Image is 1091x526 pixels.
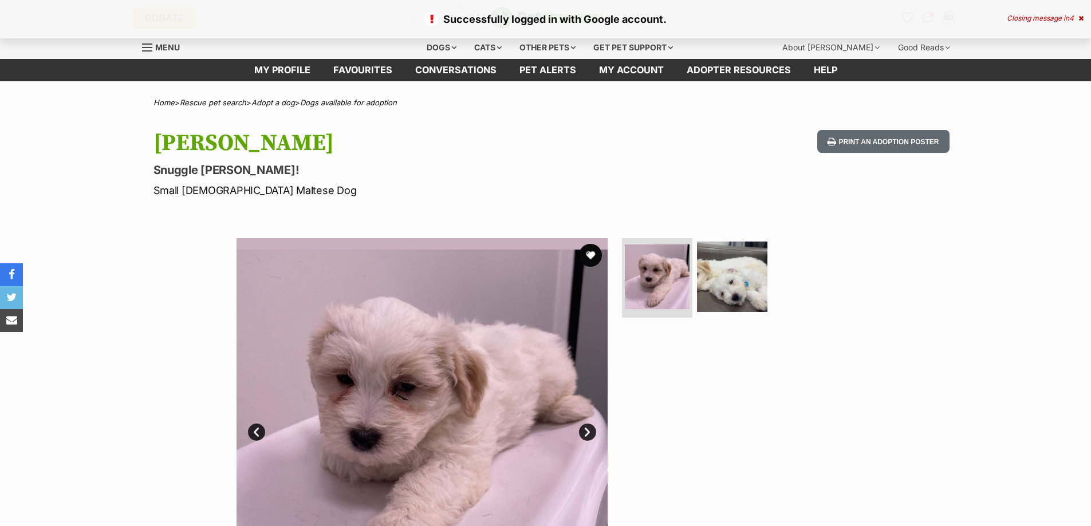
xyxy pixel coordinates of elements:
a: Home [153,98,175,107]
div: Closing message in [1007,14,1084,22]
div: About [PERSON_NAME] [774,36,888,59]
span: Menu [155,42,180,52]
a: Menu [142,36,188,57]
div: Get pet support [585,36,681,59]
button: favourite [579,244,602,267]
a: Adopt a dog [251,98,295,107]
a: Help [802,59,849,81]
button: Print an adoption poster [817,130,949,153]
img: Photo of Winston [697,242,767,312]
div: Dogs [419,36,464,59]
p: Small [DEMOGRAPHIC_DATA] Maltese Dog [153,183,638,198]
div: Good Reads [890,36,958,59]
a: Dogs available for adoption [300,98,397,107]
p: Snuggle [PERSON_NAME]! [153,162,638,178]
span: 4 [1069,14,1074,22]
img: Photo of Winston [625,244,690,309]
div: Other pets [511,36,584,59]
a: Prev [248,424,265,441]
a: conversations [404,59,508,81]
a: Pet alerts [508,59,588,81]
a: My profile [243,59,322,81]
a: Next [579,424,596,441]
p: Successfully logged in with Google account. [11,11,1080,27]
a: Favourites [322,59,404,81]
div: Cats [466,36,510,59]
a: Adopter resources [675,59,802,81]
div: > > > [125,98,967,107]
a: Rescue pet search [180,98,246,107]
h1: [PERSON_NAME] [153,130,638,156]
a: My account [588,59,675,81]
